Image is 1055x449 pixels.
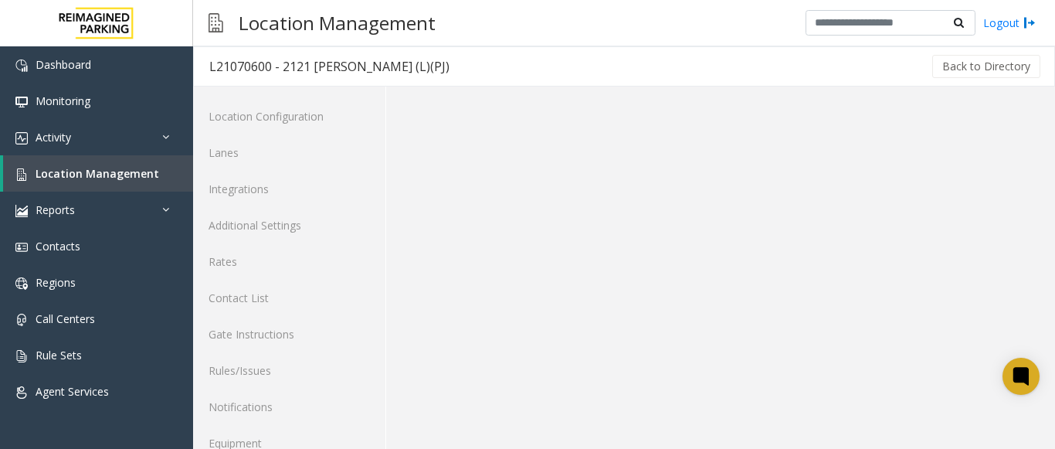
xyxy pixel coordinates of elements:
img: 'icon' [15,241,28,253]
span: Agent Services [36,384,109,399]
a: Rates [193,243,385,280]
span: Monitoring [36,94,90,108]
a: Location Management [3,155,193,192]
a: Integrations [193,171,385,207]
img: 'icon' [15,314,28,326]
img: 'icon' [15,277,28,290]
span: Call Centers [36,311,95,326]
img: 'icon' [15,350,28,362]
a: Lanes [193,134,385,171]
img: 'icon' [15,386,28,399]
span: Dashboard [36,57,91,72]
span: Location Management [36,166,159,181]
a: Logout [983,15,1036,31]
a: Additional Settings [193,207,385,243]
img: 'icon' [15,96,28,108]
span: Regions [36,275,76,290]
div: L21070600 - 2121 [PERSON_NAME] (L)(PJ) [209,56,449,77]
img: 'icon' [15,60,28,72]
img: pageIcon [209,4,223,42]
img: 'icon' [15,168,28,181]
span: Contacts [36,239,80,253]
a: Rules/Issues [193,352,385,389]
button: Back to Directory [932,55,1040,78]
span: Rule Sets [36,348,82,362]
a: Location Configuration [193,98,385,134]
img: 'icon' [15,132,28,145]
span: Reports [36,202,75,217]
img: logout [1023,15,1036,31]
h3: Location Management [231,4,443,42]
a: Gate Instructions [193,316,385,352]
img: 'icon' [15,205,28,217]
span: Activity [36,130,71,145]
a: Contact List [193,280,385,316]
a: Notifications [193,389,385,425]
